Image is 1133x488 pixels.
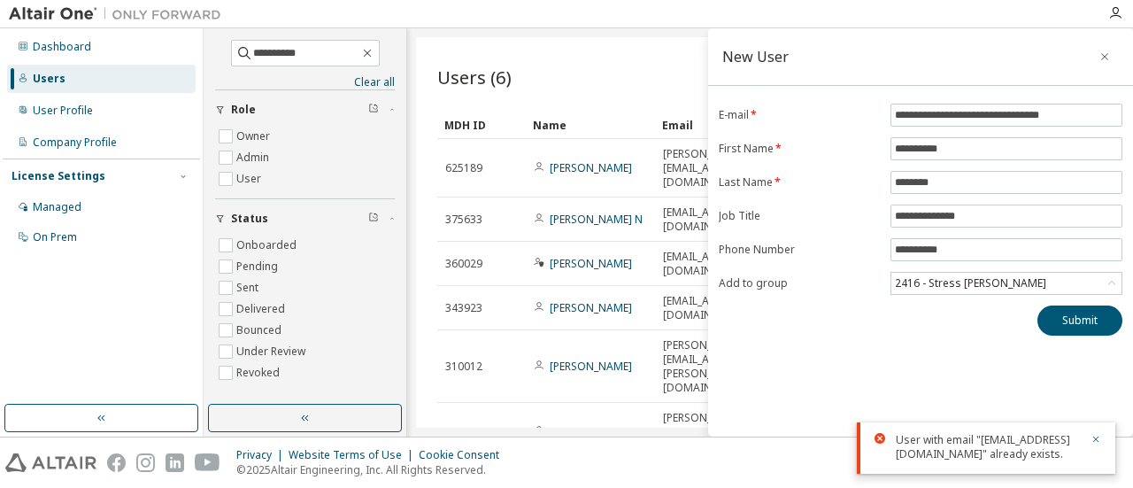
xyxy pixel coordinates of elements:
div: On Prem [33,230,77,244]
span: 343923 [445,301,482,315]
button: Submit [1037,306,1122,336]
span: [EMAIL_ADDRESS][DOMAIN_NAME] [663,250,752,278]
img: linkedin.svg [166,453,184,472]
a: [PERSON_NAME] [550,424,632,439]
img: instagram.svg [136,453,155,472]
label: Owner [236,126,274,147]
a: [PERSON_NAME] N [550,212,643,227]
a: Clear all [215,75,395,89]
span: 401472 [445,425,482,439]
span: 310012 [445,360,482,374]
div: Name [533,111,648,139]
span: [EMAIL_ADDRESS][DOMAIN_NAME] [663,294,752,322]
label: Revoked [236,362,283,383]
span: 375633 [445,213,482,227]
span: [PERSON_NAME][EMAIL_ADDRESS][DOMAIN_NAME] [663,147,752,190]
label: Bounced [236,320,285,341]
span: Status [231,212,268,226]
img: Altair One [9,5,230,23]
img: altair_logo.svg [5,453,96,472]
p: © 2025 Altair Engineering, Inc. All Rights Reserved. [236,462,510,477]
label: Admin [236,147,273,168]
label: Sent [236,277,262,298]
label: Onboarded [236,235,300,256]
label: Last Name [719,175,880,190]
button: Status [215,199,395,238]
div: Website Terms of Use [289,448,419,462]
label: Job Title [719,209,880,223]
span: [PERSON_NAME][EMAIL_ADDRESS][PERSON_NAME][DOMAIN_NAME] [663,338,752,395]
label: First Name [719,142,880,156]
img: facebook.svg [107,453,126,472]
a: [PERSON_NAME] [550,160,632,175]
div: User with email "[EMAIL_ADDRESS][DOMAIN_NAME]" already exists. [896,433,1080,461]
div: Cookie Consent [419,448,510,462]
div: 2416 - Stress [PERSON_NAME] [891,273,1121,294]
span: Clear filter [368,212,379,226]
a: [PERSON_NAME] [550,256,632,271]
label: Add to group [719,276,880,290]
label: Pending [236,256,281,277]
span: Users (6) [437,65,512,89]
div: Email [662,111,736,139]
span: Role [231,103,256,117]
label: Phone Number [719,243,880,257]
span: 360029 [445,257,482,271]
div: Company Profile [33,136,117,150]
div: Users [33,72,66,86]
div: Managed [33,200,81,214]
div: New User [722,50,789,64]
label: Under Review [236,341,309,362]
label: User [236,168,265,190]
div: License Settings [12,169,105,183]
label: E-mail [719,108,880,122]
div: Privacy [236,448,289,462]
div: MDH ID [444,111,519,139]
button: Role [215,90,395,129]
div: User Profile [33,104,93,118]
div: Dashboard [33,40,91,54]
label: Delivered [236,298,289,320]
div: 2416 - Stress [PERSON_NAME] [892,274,1049,293]
span: 625189 [445,161,482,175]
span: [PERSON_NAME][EMAIL_ADDRESS][DOMAIN_NAME] [663,411,752,453]
a: [PERSON_NAME] [550,359,632,374]
img: youtube.svg [195,453,220,472]
span: [EMAIL_ADDRESS][DOMAIN_NAME] [663,205,752,234]
span: Clear filter [368,103,379,117]
a: [PERSON_NAME] [550,300,632,315]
